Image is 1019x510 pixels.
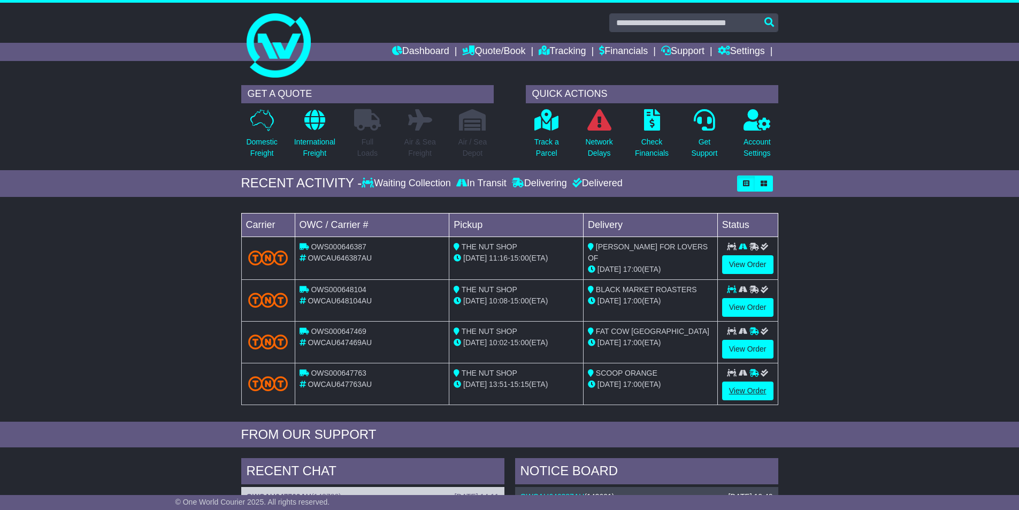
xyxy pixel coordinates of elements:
[454,178,509,189] div: In Transit
[241,176,362,191] div: RECENT ACTIVITY -
[623,338,642,347] span: 17:00
[246,136,277,159] p: Domestic Freight
[295,213,449,237] td: OWC / Carrier #
[623,296,642,305] span: 17:00
[583,213,717,237] td: Delivery
[728,492,772,501] div: [DATE] 10:40
[722,340,773,359] a: View Order
[510,254,529,262] span: 15:00
[308,296,372,305] span: OWCAU648104AU
[463,296,487,305] span: [DATE]
[241,213,295,237] td: Carrier
[691,136,717,159] p: Get Support
[463,254,487,262] span: [DATE]
[596,369,657,377] span: SCOOP ORANGE
[588,379,713,390] div: (ETA)
[314,492,339,501] span: 143720
[599,43,648,61] a: Financials
[449,213,584,237] td: Pickup
[454,492,499,501] div: [DATE] 14:11
[588,337,713,348] div: (ETA)
[597,265,621,273] span: [DATE]
[454,337,579,348] div: - (ETA)
[717,213,778,237] td: Status
[362,178,453,189] div: Waiting Collection
[539,43,586,61] a: Tracking
[454,295,579,307] div: - (ETA)
[248,250,288,265] img: TNT_Domestic.png
[588,295,713,307] div: (ETA)
[458,136,487,159] p: Air / Sea Depot
[722,382,773,400] a: View Order
[392,43,449,61] a: Dashboard
[454,253,579,264] div: - (ETA)
[623,265,642,273] span: 17:00
[241,458,504,487] div: RECENT CHAT
[463,380,487,389] span: [DATE]
[462,285,517,294] span: THE NUT SHOP
[311,285,366,294] span: OWS000648104
[308,338,372,347] span: OWCAU647469AU
[489,338,508,347] span: 10:02
[510,380,529,389] span: 15:15
[463,338,487,347] span: [DATE]
[489,254,508,262] span: 11:16
[635,136,669,159] p: Check Financials
[462,43,525,61] a: Quote/Book
[585,136,612,159] p: Network Delays
[454,379,579,390] div: - (ETA)
[743,109,771,165] a: AccountSettings
[247,492,311,501] a: OWCAU647763AU
[462,242,517,251] span: THE NUT SHOP
[534,109,560,165] a: Track aParcel
[597,380,621,389] span: [DATE]
[294,109,336,165] a: InternationalFreight
[510,296,529,305] span: 15:00
[246,109,278,165] a: DomesticFreight
[587,492,612,501] span: 143691
[489,380,508,389] span: 13:51
[308,380,372,389] span: OWCAU647763AU
[311,369,366,377] span: OWS000647763
[241,85,494,103] div: GET A QUOTE
[534,136,559,159] p: Track a Parcel
[570,178,623,189] div: Delivered
[510,338,529,347] span: 15:00
[588,264,713,275] div: (ETA)
[462,327,517,336] span: THE NUT SHOP
[520,492,585,501] a: OWCAU646387AU
[722,298,773,317] a: View Order
[294,136,335,159] p: International Freight
[661,43,704,61] a: Support
[311,327,366,336] span: OWS000647469
[585,109,613,165] a: NetworkDelays
[354,136,381,159] p: Full Loads
[241,427,778,443] div: FROM OUR SUPPORT
[744,136,771,159] p: Account Settings
[597,296,621,305] span: [DATE]
[634,109,669,165] a: CheckFinancials
[248,293,288,307] img: TNT_Domestic.png
[462,369,517,377] span: THE NUT SHOP
[623,380,642,389] span: 17:00
[596,327,709,336] span: FAT COW [GEOGRAPHIC_DATA]
[691,109,718,165] a: GetSupport
[722,255,773,274] a: View Order
[247,492,499,501] div: ( )
[596,285,697,294] span: BLACK MARKET ROASTERS
[248,376,288,391] img: TNT_Domestic.png
[248,334,288,349] img: TNT_Domestic.png
[509,178,570,189] div: Delivering
[526,85,778,103] div: QUICK ACTIONS
[597,338,621,347] span: [DATE]
[308,254,372,262] span: OWCAU646387AU
[515,458,778,487] div: NOTICE BOARD
[588,242,708,262] span: [PERSON_NAME] FOR LOVERS OF
[311,242,366,251] span: OWS000646387
[404,136,436,159] p: Air & Sea Freight
[718,43,765,61] a: Settings
[520,492,773,501] div: ( )
[175,498,330,506] span: © One World Courier 2025. All rights reserved.
[489,296,508,305] span: 10:08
